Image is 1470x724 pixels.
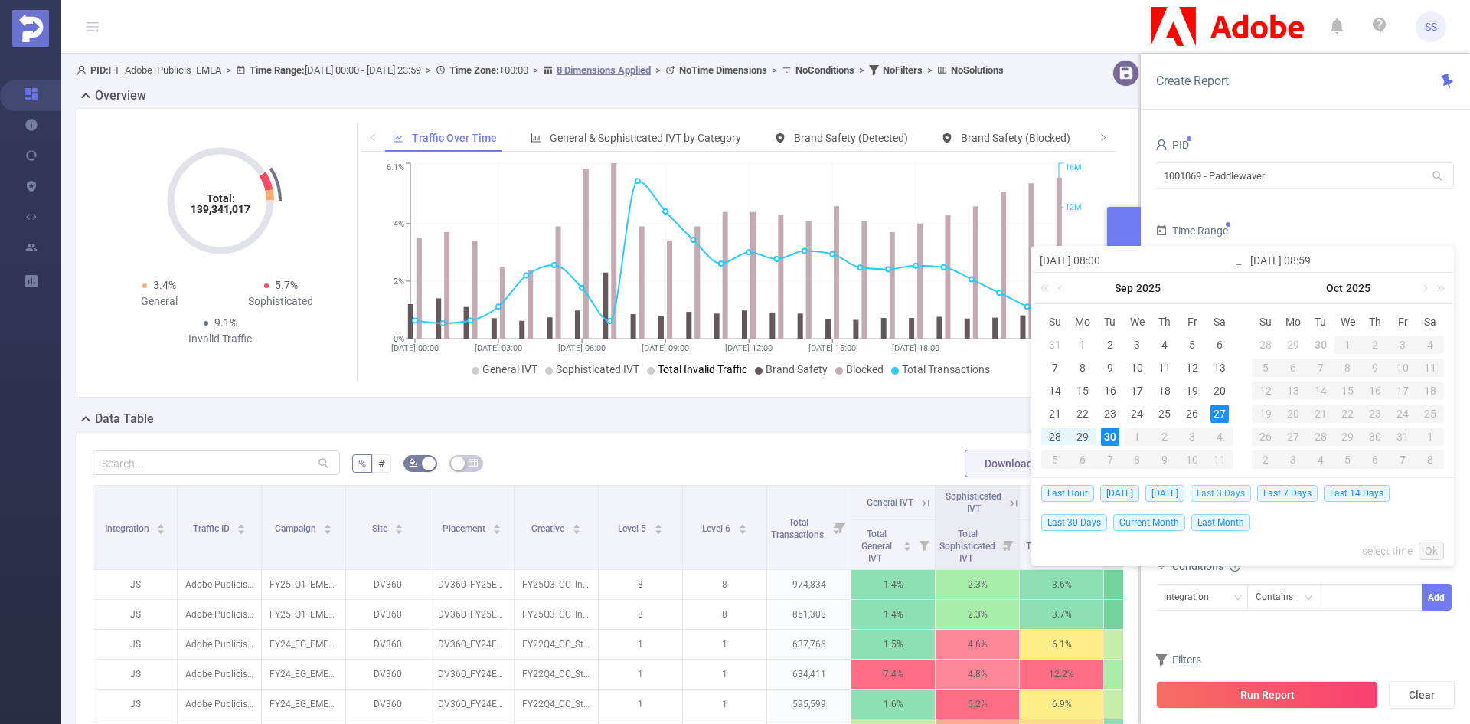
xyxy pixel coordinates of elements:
span: Last 7 Days [1257,485,1318,502]
span: Tu [1307,315,1334,329]
tspan: [DATE] 03:00 [475,343,522,353]
th: Sun [1041,310,1069,333]
b: Time Zone: [449,64,499,76]
td: September 30, 2025 [1096,425,1124,448]
span: % [358,457,366,470]
div: 25 [1416,405,1444,423]
th: Wed [1124,310,1151,333]
td: October 3, 2025 [1178,425,1206,448]
td: September 3, 2025 [1124,333,1151,356]
b: No Conditions [795,64,854,76]
div: 20 [1210,382,1229,400]
th: Wed [1334,310,1362,333]
span: Create Report [1156,74,1229,88]
td: October 8, 2025 [1334,356,1362,379]
td: November 1, 2025 [1416,425,1444,448]
span: > [854,64,869,76]
div: 11 [1206,450,1233,469]
a: Last year (Control + left) [1037,273,1057,303]
div: General [99,293,220,310]
div: 3 [1128,336,1146,354]
div: 30 [1312,336,1330,354]
td: September 28, 2025 [1041,425,1069,448]
td: September 30, 2025 [1307,333,1334,356]
td: September 23, 2025 [1096,402,1124,425]
div: 24 [1389,405,1416,423]
td: September 8, 2025 [1069,356,1096,379]
td: September 29, 2025 [1279,333,1307,356]
div: 2 [1151,428,1178,446]
tspan: 139,341,017 [191,203,250,215]
div: 7 [1389,450,1416,469]
td: October 12, 2025 [1252,379,1279,402]
a: Sep [1113,273,1135,303]
div: 2 [1361,336,1389,354]
td: October 14, 2025 [1307,379,1334,402]
div: 13 [1279,382,1307,400]
div: 5 [1041,450,1069,469]
div: 29 [1284,336,1302,354]
span: > [923,64,937,76]
span: Blocked [846,363,884,375]
td: September 19, 2025 [1178,379,1206,402]
i: icon: user [77,65,90,75]
span: [DATE] [1100,485,1139,502]
span: Total Invalid Traffic [658,363,747,375]
th: Thu [1361,310,1389,333]
div: 8 [1073,359,1092,377]
span: FT_Adobe_Publicis_EMEA [DATE] 00:00 - [DATE] 23:59 +00:00 [77,64,1004,76]
div: 9 [1361,359,1389,377]
div: 7 [1307,359,1334,377]
div: Contains [1256,585,1304,610]
div: 30 [1101,428,1119,446]
div: 6 [1210,336,1229,354]
th: Tue [1096,310,1124,333]
span: We [1334,315,1362,329]
div: 17 [1389,382,1416,400]
td: October 27, 2025 [1279,425,1307,448]
span: General & Sophisticated IVT by Category [550,132,741,144]
th: Tue [1307,310,1334,333]
span: Mo [1069,315,1096,329]
td: September 5, 2025 [1178,333,1206,356]
div: 28 [1307,428,1334,446]
div: 23 [1361,405,1389,423]
span: [DATE] [1145,485,1184,502]
div: 19 [1183,382,1201,400]
td: September 4, 2025 [1151,333,1178,356]
div: 3 [1178,428,1206,446]
div: 16 [1361,382,1389,400]
td: September 14, 2025 [1041,379,1069,402]
input: Search... [93,450,340,475]
a: select time [1362,536,1413,565]
td: October 2, 2025 [1151,425,1178,448]
td: September 2, 2025 [1096,333,1124,356]
span: Fr [1178,315,1206,329]
i: icon: bg-colors [409,458,418,467]
span: Sa [1416,315,1444,329]
div: 21 [1046,405,1064,423]
div: 6 [1361,450,1389,469]
div: 9 [1151,450,1178,469]
span: Last 30 Days [1041,514,1107,531]
b: No Time Dimensions [679,64,767,76]
td: October 6, 2025 [1279,356,1307,379]
td: September 27, 2025 [1206,402,1233,425]
td: September 16, 2025 [1096,379,1124,402]
td: October 5, 2025 [1252,356,1279,379]
button: Add [1422,584,1452,611]
h2: Overview [95,87,146,105]
div: 19 [1252,405,1279,423]
td: September 26, 2025 [1178,402,1206,425]
div: 15 [1334,382,1362,400]
span: Time Range [1155,224,1228,237]
div: 1 [1334,336,1362,354]
div: 4 [1155,336,1174,354]
td: October 24, 2025 [1389,402,1416,425]
td: October 30, 2025 [1361,425,1389,448]
div: 5 [1183,336,1201,354]
div: Sort [156,522,165,531]
span: Su [1252,315,1279,329]
div: 17 [1128,382,1146,400]
i: icon: caret-up [157,522,165,526]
